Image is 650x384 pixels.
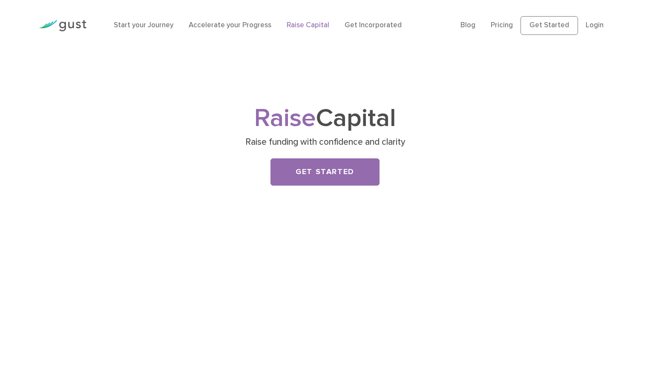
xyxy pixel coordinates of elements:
a: Get Incorporated [345,21,402,29]
a: Get Started [270,158,380,186]
a: Get Started [521,16,578,35]
a: Login [586,21,604,29]
a: Pricing [491,21,513,29]
p: Raise funding with confidence and clarity [160,136,490,148]
a: Accelerate your Progress [189,21,271,29]
h1: Capital [157,107,493,130]
a: Blog [460,21,475,29]
a: Start your Journey [114,21,173,29]
a: Raise Capital [287,21,329,29]
img: Gust Logo [39,20,86,32]
span: Raise [254,103,316,133]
